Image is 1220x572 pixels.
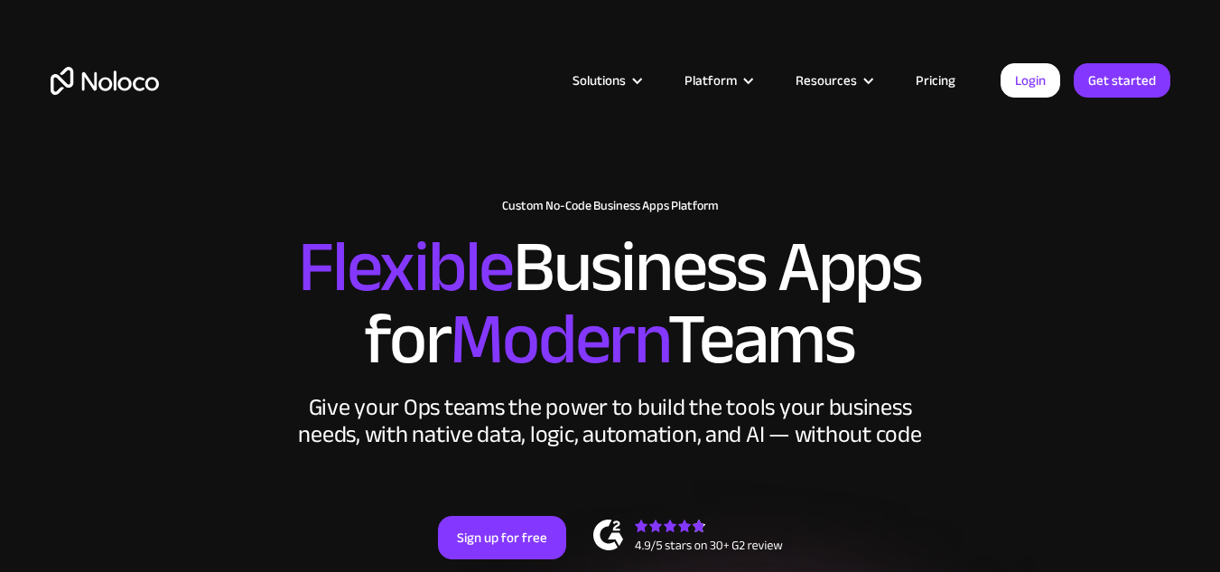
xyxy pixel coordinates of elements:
[51,231,1170,376] h2: Business Apps for Teams
[298,200,513,334] span: Flexible
[51,67,159,95] a: home
[662,69,773,92] div: Platform
[796,69,857,92] div: Resources
[1001,63,1060,98] a: Login
[573,69,626,92] div: Solutions
[438,516,566,559] a: Sign up for free
[893,69,978,92] a: Pricing
[550,69,662,92] div: Solutions
[51,199,1170,213] h1: Custom No-Code Business Apps Platform
[294,394,927,448] div: Give your Ops teams the power to build the tools your business needs, with native data, logic, au...
[773,69,893,92] div: Resources
[1074,63,1170,98] a: Get started
[450,272,667,407] span: Modern
[685,69,737,92] div: Platform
